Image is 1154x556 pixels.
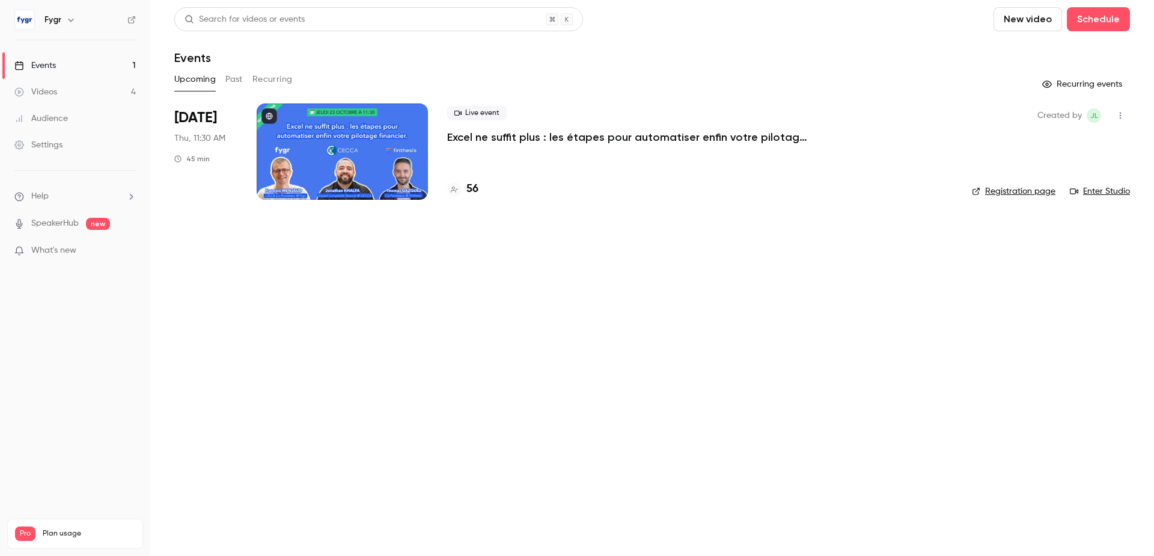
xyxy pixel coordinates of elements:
[14,190,136,203] li: help-dropdown-opener
[466,181,478,197] h4: 56
[972,185,1055,197] a: Registration page
[174,103,237,200] div: Oct 23 Thu, 11:30 AM (Europe/Paris)
[1067,7,1130,31] button: Schedule
[31,244,76,257] span: What's new
[86,218,110,230] span: new
[185,13,305,26] div: Search for videos or events
[174,70,216,89] button: Upcoming
[14,139,63,151] div: Settings
[1037,75,1130,94] button: Recurring events
[1070,185,1130,197] a: Enter Studio
[1037,108,1082,123] span: Created by
[1090,108,1098,123] span: Jl
[14,60,56,72] div: Events
[174,154,210,164] div: 45 min
[14,86,57,98] div: Videos
[994,7,1062,31] button: New video
[447,106,507,120] span: Live event
[225,70,243,89] button: Past
[174,108,217,128] span: [DATE]
[15,527,35,541] span: Pro
[31,217,79,230] a: SpeakerHub
[31,190,49,203] span: Help
[447,181,478,197] a: 56
[1087,108,1101,123] span: Julie le Blanc
[14,113,68,125] div: Audience
[174,51,211,65] h1: Events
[447,130,808,144] a: Excel ne suffit plus : les étapes pour automatiser enfin votre pilotage financier.
[174,132,225,144] span: Thu, 11:30 AM
[252,70,293,89] button: Recurring
[15,10,34,29] img: Fygr
[43,529,135,539] span: Plan usage
[44,14,61,26] h6: Fygr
